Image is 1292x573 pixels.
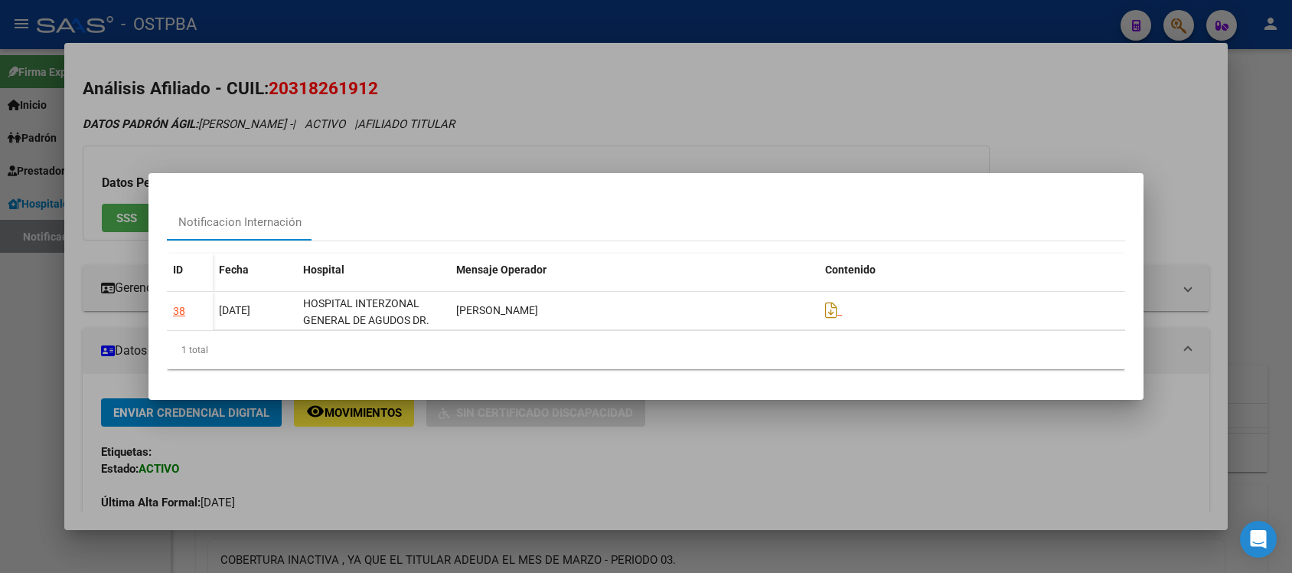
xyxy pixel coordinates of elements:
[819,254,1125,318] datatable-header-cell: Contenido
[178,214,302,231] div: Notificacion Internación
[825,264,876,276] span: Contenido
[173,264,183,276] span: ID
[213,254,297,318] datatable-header-cell: Fecha
[219,264,249,276] span: Fecha
[167,331,1125,369] div: 1 total
[167,254,213,318] datatable-header-cell: ID
[219,302,291,319] div: [DATE]
[456,304,538,316] span: HERRERA JONAS EZEQUIEL
[297,254,450,318] datatable-header-cell: Hospital
[303,264,344,276] span: Hospital
[173,303,185,320] div: 38
[450,254,819,318] datatable-header-cell: Mensaje Operador
[1240,521,1277,558] div: Open Intercom Messenger
[303,297,429,345] span: HOSPITAL INTERZONAL GENERAL DE AGUDOS DR. FIORITO
[456,264,546,276] span: Mensaje Operador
